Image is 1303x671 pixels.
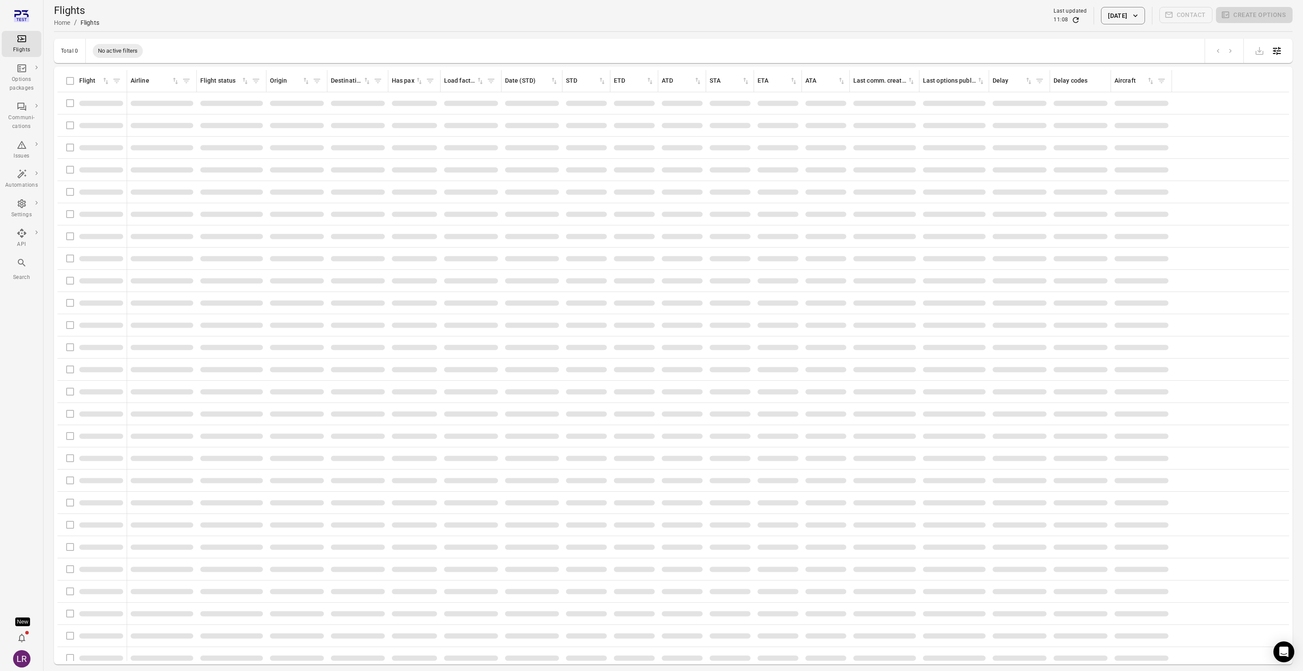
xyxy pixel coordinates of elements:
nav: Breadcrumbs [54,17,99,28]
a: Issues [2,137,41,163]
li: / [74,17,77,28]
div: LR [13,650,30,668]
div: Communi-cations [5,114,38,131]
div: Flights [5,46,38,54]
div: Delay codes [1054,76,1107,86]
button: Refresh data [1071,16,1080,24]
div: API [5,240,38,249]
a: Home [54,19,71,26]
div: Sort by date (STD) in ascending order [505,76,559,86]
nav: pagination navigation [1212,45,1236,57]
a: API [2,225,41,252]
div: Automations [5,181,38,190]
button: Search [2,255,41,284]
div: Sort by airline in ascending order [131,76,180,86]
span: Filter by flight [110,74,123,87]
div: Sort by aircraft in ascending order [1114,76,1155,86]
a: Automations [2,166,41,192]
div: Open Intercom Messenger [1273,641,1294,662]
div: Sort by load factor in ascending order [444,76,485,86]
div: Search [5,273,38,282]
div: Sort by ATA in ascending order [805,76,846,86]
div: Settings [5,211,38,219]
div: Options packages [5,75,38,93]
button: Notifications [13,629,30,647]
div: Flights [81,18,99,27]
div: 11:08 [1054,16,1068,24]
button: [DATE] [1101,7,1145,24]
div: Last updated [1054,7,1087,16]
span: Filter by delay [1033,74,1046,87]
div: Sort by flight in ascending order [79,76,110,86]
span: Please make a selection to export [1251,46,1268,54]
div: Issues [5,152,38,161]
div: Tooltip anchor [15,617,30,626]
div: Sort by last communication created in ascending order [853,76,916,86]
a: Options packages [2,60,41,95]
button: Laufey Rut [10,647,34,671]
div: Sort by delay in ascending order [993,76,1033,86]
span: Please make a selection to create an option package [1216,7,1293,24]
span: Filter by aircraft [1155,74,1168,87]
div: Sort by STA in ascending order [710,76,750,86]
span: Filter by airline [180,74,193,87]
div: Sort by flight status in ascending order [200,76,249,86]
span: Filter by destination [371,74,384,87]
span: Filter by origin [310,74,323,87]
button: Open table configuration [1268,42,1286,60]
span: Filter by flight status [249,74,263,87]
div: Sort by has pax in ascending order [392,76,424,86]
div: Sort by destination in ascending order [331,76,371,86]
span: Please make a selection to create communications [1159,7,1213,24]
span: Filter by has pax [424,74,437,87]
a: Settings [2,196,41,222]
a: Communi-cations [2,99,41,134]
h1: Flights [54,3,99,17]
div: Sort by last options package published in ascending order [923,76,985,86]
div: Sort by origin in ascending order [270,76,310,86]
span: Filter by load factor [485,74,498,87]
span: No active filters [93,47,143,55]
div: Sort by ETD in ascending order [614,76,654,86]
div: Sort by STD in ascending order [566,76,606,86]
div: Sort by ETA in ascending order [758,76,798,86]
div: Total 0 [61,48,78,54]
div: Sort by ATD in ascending order [662,76,702,86]
a: Flights [2,31,41,57]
